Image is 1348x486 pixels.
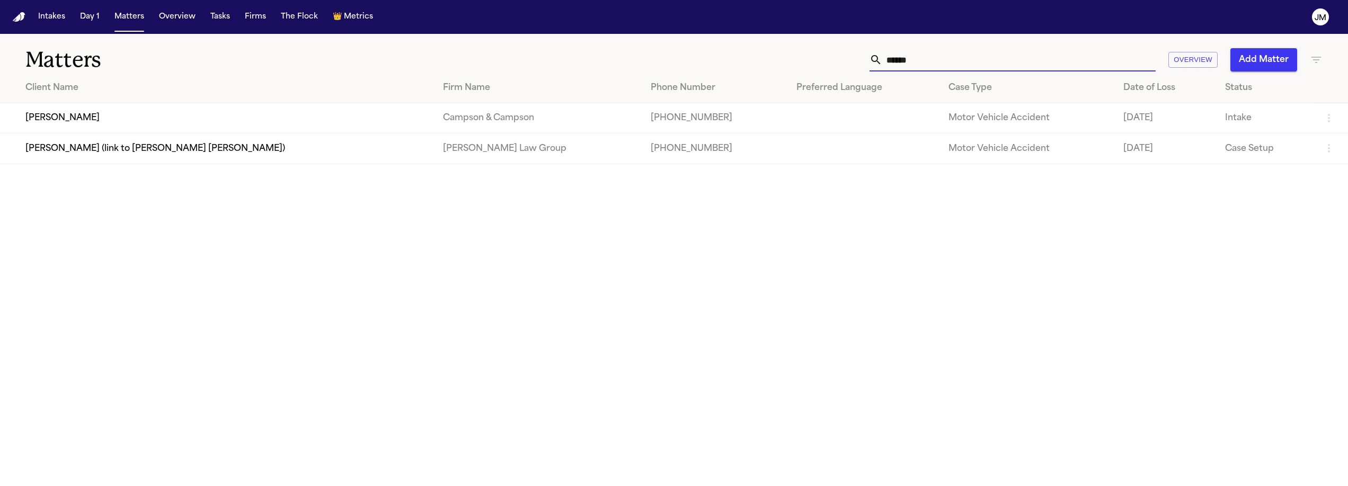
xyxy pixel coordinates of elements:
button: Matters [110,7,148,26]
button: Add Matter [1230,48,1297,71]
button: Intakes [34,7,69,26]
td: Motor Vehicle Accident [940,133,1115,164]
button: crownMetrics [329,7,377,26]
h1: Matters [25,47,417,73]
div: Firm Name [443,82,634,94]
button: Firms [241,7,270,26]
button: Day 1 [76,7,104,26]
div: Status [1225,82,1306,94]
td: [PERSON_NAME] Law Group [434,133,642,164]
a: Home [13,12,25,22]
td: Intake [1217,103,1314,133]
td: [DATE] [1115,133,1217,164]
div: Date of Loss [1123,82,1208,94]
div: Client Name [25,82,426,94]
div: Case Type [948,82,1106,94]
td: [PHONE_NUMBER] [642,103,788,133]
button: Tasks [206,7,234,26]
button: Overview [1168,52,1218,68]
td: [DATE] [1115,103,1217,133]
button: Overview [155,7,200,26]
div: Phone Number [651,82,779,94]
td: Motor Vehicle Accident [940,103,1115,133]
td: [PHONE_NUMBER] [642,133,788,164]
td: Case Setup [1217,133,1314,164]
img: Finch Logo [13,12,25,22]
td: Campson & Campson [434,103,642,133]
button: The Flock [277,7,322,26]
div: Preferred Language [796,82,932,94]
